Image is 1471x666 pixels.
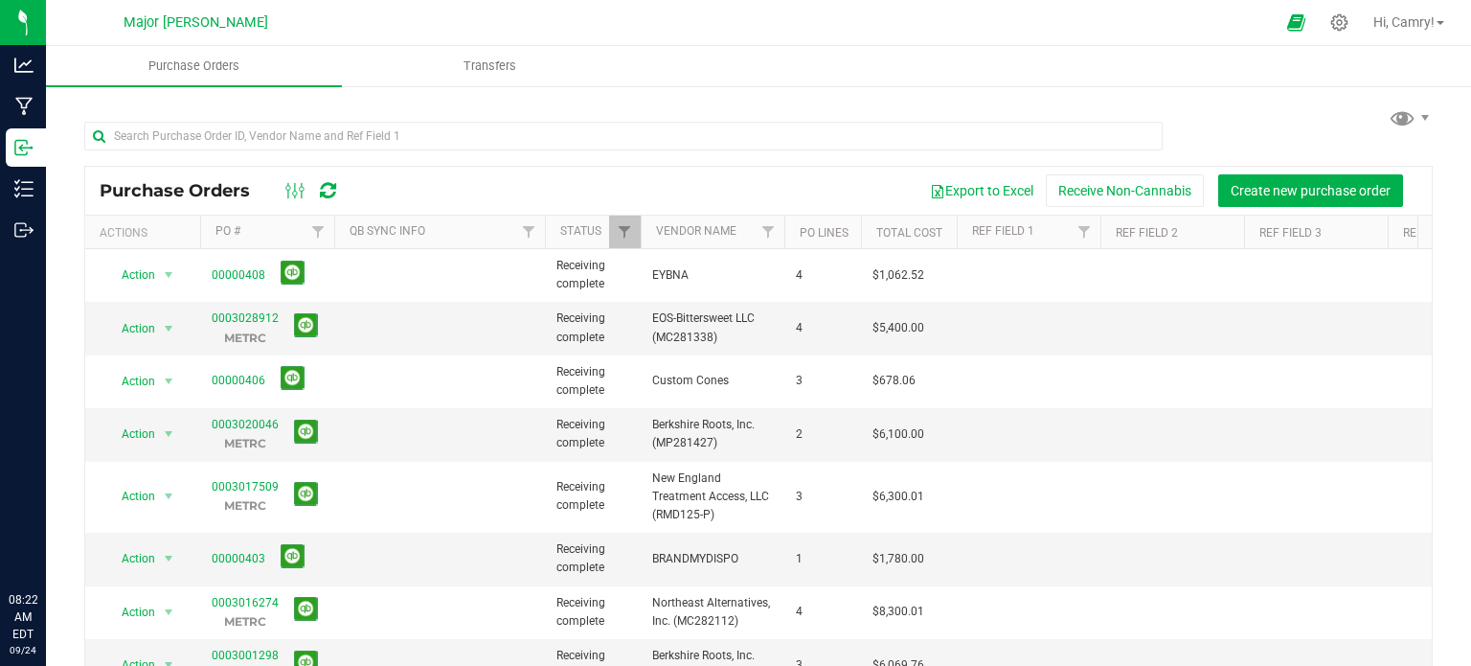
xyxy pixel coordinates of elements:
button: Export to Excel [917,174,1046,207]
span: Action [104,315,156,342]
span: select [157,421,181,448]
a: Transfers [342,46,638,86]
span: Receiving complete [556,416,629,452]
span: EOS-Bittersweet LLC (MC281338) [652,310,773,346]
span: 4 [796,319,849,337]
a: 0003001298 [212,649,279,662]
a: 0003020046 [212,418,279,431]
span: EYBNA [652,266,773,285]
span: Receiving complete [556,540,629,577]
p: 09/24 [9,643,37,657]
a: Ref Field 4 [1403,226,1465,240]
span: Action [104,421,156,448]
span: $1,062.52 [872,266,924,285]
p: METRC [212,496,279,515]
span: Berkshire Roots, Inc. (MP281427) [652,416,773,452]
span: select [157,483,181,510]
span: 4 [796,266,849,285]
span: Create new purchase order [1231,183,1391,198]
span: 3 [796,372,849,390]
span: Purchase Orders [123,57,265,75]
span: Receiving complete [556,310,629,346]
a: PO # [215,224,240,238]
a: 0003016274 [212,596,279,609]
a: 00000406 [212,374,265,387]
a: Ref Field 1 [972,224,1034,238]
a: Filter [609,216,641,248]
span: Action [104,368,156,395]
span: select [157,262,181,288]
a: Total Cost [876,226,942,240]
span: select [157,545,181,572]
inline-svg: Outbound [14,220,34,240]
a: Filter [1069,216,1100,248]
span: $8,300.01 [872,603,924,621]
iframe: Resource center [19,513,77,570]
span: Transfers [438,57,542,75]
span: Action [104,262,156,288]
inline-svg: Inbound [14,138,34,157]
inline-svg: Manufacturing [14,97,34,116]
a: Ref Field 2 [1116,226,1178,240]
a: PO Lines [800,226,849,240]
p: METRC [212,612,279,631]
span: Hi, Camry! [1373,14,1435,30]
span: Receiving complete [556,363,629,400]
p: METRC [212,329,279,347]
span: Action [104,545,156,572]
a: Filter [513,216,545,248]
a: QB Sync Info [350,224,425,238]
span: $6,100.00 [872,425,924,444]
a: Ref Field 3 [1259,226,1322,240]
a: Purchase Orders [46,46,342,86]
input: Search Purchase Order ID, Vendor Name and Ref Field 1 [84,122,1163,150]
p: METRC [212,434,279,452]
span: $5,400.00 [872,319,924,337]
span: New England Treatment Access, LLC (RMD125-P) [652,470,773,525]
span: select [157,315,181,342]
button: Receive Non-Cannabis [1046,174,1204,207]
span: select [157,599,181,626]
span: Custom Cones [652,372,773,390]
button: Create new purchase order [1218,174,1403,207]
a: 00000408 [212,268,265,282]
p: 08:22 AM EDT [9,591,37,643]
span: $1,780.00 [872,550,924,568]
a: Filter [303,216,334,248]
span: $6,300.01 [872,488,924,506]
a: Vendor Name [656,224,736,238]
span: 2 [796,425,849,444]
a: Status [560,224,601,238]
a: Filter [753,216,784,248]
span: Action [104,599,156,626]
a: 00000403 [212,552,265,565]
span: 3 [796,488,849,506]
span: Receiving complete [556,478,629,515]
span: BRANDMYDISPO [652,550,773,568]
span: Northeast Alternatives, Inc. (MC282112) [652,594,773,631]
span: Action [104,483,156,510]
span: Receiving complete [556,257,629,293]
span: Receiving complete [556,594,629,631]
span: 4 [796,603,849,621]
span: Open Ecommerce Menu [1275,4,1318,41]
div: Actions [100,226,192,240]
inline-svg: Inventory [14,179,34,198]
div: Manage settings [1327,13,1351,32]
inline-svg: Analytics [14,56,34,75]
span: select [157,368,181,395]
span: Purchase Orders [100,180,269,201]
a: 0003017509 [212,480,279,494]
span: Major [PERSON_NAME] [124,14,268,31]
span: $678.06 [872,372,916,390]
a: 0003028912 [212,311,279,325]
span: 1 [796,550,849,568]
